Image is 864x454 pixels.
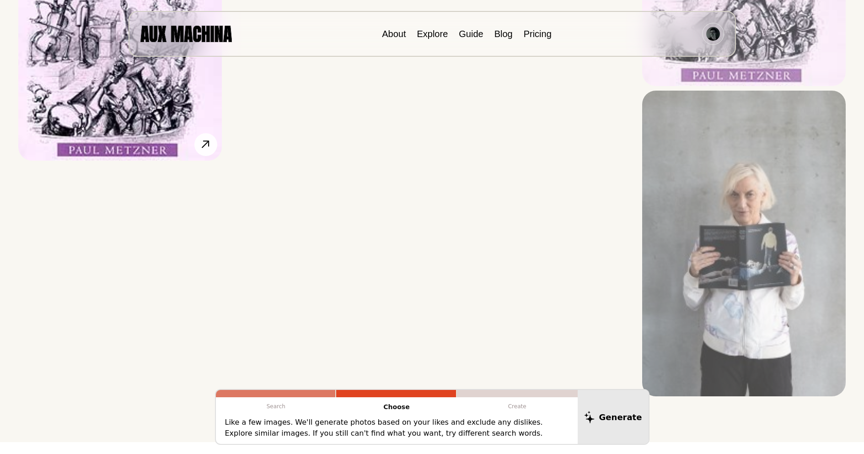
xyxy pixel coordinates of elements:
[578,390,649,444] button: Generate
[706,27,720,41] img: Avatar
[382,29,406,39] a: About
[336,397,457,417] p: Choose
[225,417,569,439] p: Like a few images. We'll generate photos based on your likes and exclude any dislikes. Explore si...
[459,29,483,39] a: Guide
[417,29,448,39] a: Explore
[524,29,552,39] a: Pricing
[216,397,337,416] p: Search
[457,397,578,416] p: Create
[642,91,846,396] img: Search result
[140,26,232,42] img: AUX MACHINA
[494,29,513,39] a: Blog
